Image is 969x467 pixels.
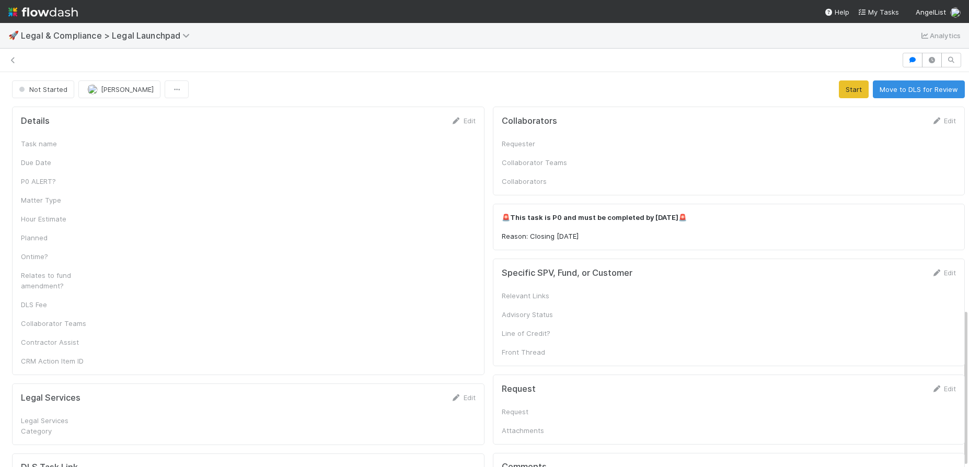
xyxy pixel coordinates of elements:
h5: Collaborators [502,116,557,126]
div: Contractor Assist [21,337,99,347]
button: Not Started [12,80,74,98]
div: Relates to fund amendment? [21,270,99,291]
div: Collaborator Teams [502,157,580,168]
a: Analytics [919,29,961,42]
h5: Specific SPV, Fund, or Customer [502,268,632,278]
p: Reason: Closing [DATE] [502,231,956,242]
a: Edit [931,268,956,277]
div: Collaborators [502,176,580,186]
div: Matter Type [21,195,99,205]
a: Edit [451,116,476,125]
img: logo-inverted-e16ddd16eac7371096b0.svg [8,3,78,21]
div: Requester [502,138,580,149]
div: Due Date [21,157,99,168]
div: Line of Credit? [502,328,580,338]
span: 🚀 [8,31,19,40]
button: [PERSON_NAME] [78,80,160,98]
img: avatar_0b1dbcb8-f701-47e0-85bc-d79ccc0efe6c.png [950,7,961,18]
span: My Tasks [858,8,899,16]
div: Request [502,406,580,417]
div: Front Thread [502,347,580,357]
div: Hour Estimate [21,214,99,224]
div: Ontime? [21,251,99,262]
a: Edit [931,116,956,125]
h5: Legal Services [21,393,80,403]
div: Task name [21,138,99,149]
div: DLS Fee [21,299,99,310]
p: 🚨 🚨 [502,213,956,223]
div: CRM Action Item ID [21,356,99,366]
a: Edit [451,393,476,402]
span: Legal & Compliance > Legal Launchpad [21,30,195,41]
h5: Details [21,116,50,126]
div: Advisory Status [502,309,580,320]
div: Help [824,7,849,17]
div: Planned [21,232,99,243]
div: Relevant Links [502,290,580,301]
h5: Request [502,384,536,394]
button: Move to DLS for Review [873,80,965,98]
span: AngelList [916,8,946,16]
span: [PERSON_NAME] [101,85,154,94]
strong: This task is P0 and must be completed by [DATE] [510,213,678,221]
a: My Tasks [858,7,899,17]
div: Legal Services Category [21,415,99,436]
div: Attachments [502,425,580,436]
div: Collaborator Teams [21,318,99,329]
button: Start [839,80,869,98]
span: Not Started [17,85,67,94]
div: P0 ALERT? [21,176,99,186]
a: Edit [931,384,956,393]
img: avatar_0b1dbcb8-f701-47e0-85bc-d79ccc0efe6c.png [87,84,98,95]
